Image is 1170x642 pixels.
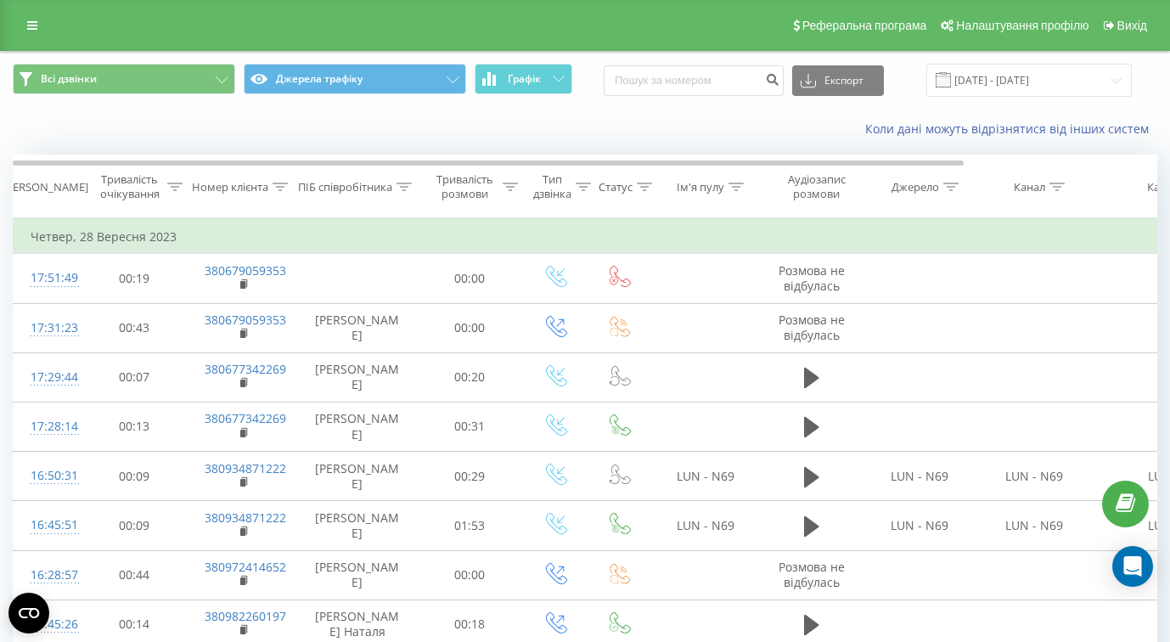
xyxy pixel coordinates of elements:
[977,501,1092,550] td: LUN - N69
[417,303,523,352] td: 00:00
[205,410,286,426] a: 380677342269
[31,459,65,493] div: 16:50:31
[533,172,571,201] div: Тип дзвінка
[298,303,417,352] td: [PERSON_NAME]
[977,452,1092,501] td: LUN - N69
[1014,180,1045,194] div: Канал
[31,361,65,394] div: 17:29:44
[31,262,65,295] div: 17:51:49
[417,501,523,550] td: 01:53
[802,19,927,32] span: Реферальна програма
[775,172,858,201] div: Аудіозапис розмови
[779,262,845,294] span: Розмова не відбулась
[31,312,65,345] div: 17:31:23
[244,64,466,94] button: Джерела трафіку
[792,65,884,96] button: Експорт
[779,559,845,590] span: Розмова не відбулась
[205,262,286,279] a: 380679059353
[298,402,417,451] td: [PERSON_NAME]
[205,312,286,328] a: 380679059353
[892,180,939,194] div: Джерело
[865,121,1157,137] a: Коли дані можуть відрізнятися вiд інших систем
[417,352,523,402] td: 00:20
[82,402,188,451] td: 00:13
[650,452,761,501] td: LUN - N69
[298,550,417,600] td: [PERSON_NAME]
[82,452,188,501] td: 00:09
[417,402,523,451] td: 00:31
[82,254,188,303] td: 00:19
[863,452,977,501] td: LUN - N69
[31,410,65,443] div: 17:28:14
[475,64,572,94] button: Графік
[82,303,188,352] td: 00:43
[41,72,97,86] span: Всі дзвінки
[956,19,1088,32] span: Налаштування профілю
[677,180,724,194] div: Ім'я пулу
[298,180,392,194] div: ПІБ співробітника
[863,501,977,550] td: LUN - N69
[650,501,761,550] td: LUN - N69
[417,254,523,303] td: 00:00
[13,64,235,94] button: Всі дзвінки
[31,509,65,542] div: 16:45:51
[508,73,541,85] span: Графік
[205,361,286,377] a: 380677342269
[431,172,498,201] div: Тривалість розмови
[1117,19,1147,32] span: Вихід
[417,452,523,501] td: 00:29
[205,608,286,624] a: 380982260197
[31,608,65,641] div: 15:45:26
[604,65,784,96] input: Пошук за номером
[298,452,417,501] td: [PERSON_NAME]
[3,180,88,194] div: [PERSON_NAME]
[96,172,163,201] div: Тривалість очікування
[205,559,286,575] a: 380972414652
[82,550,188,600] td: 00:44
[8,593,49,634] button: Open CMP widget
[298,352,417,402] td: [PERSON_NAME]
[779,312,845,343] span: Розмова не відбулась
[31,559,65,592] div: 16:28:57
[192,180,268,194] div: Номер клієнта
[417,550,523,600] td: 00:00
[205,460,286,476] a: 380934871222
[82,352,188,402] td: 00:07
[298,501,417,550] td: [PERSON_NAME]
[205,510,286,526] a: 380934871222
[599,180,633,194] div: Статус
[1112,546,1153,587] div: Open Intercom Messenger
[82,501,188,550] td: 00:09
